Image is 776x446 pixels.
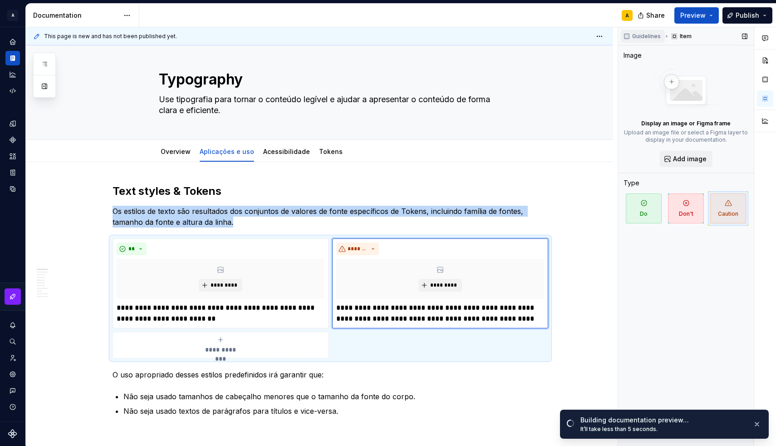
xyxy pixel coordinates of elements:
span: Guidelines [632,33,661,40]
div: Aplicações e uso [196,142,258,161]
span: Add image [673,154,707,164]
textarea: Typography [157,69,500,90]
div: It’ll take less than 5 seconds. [580,426,746,433]
span: Preview [680,11,706,20]
a: Storybook stories [5,165,20,180]
button: Share [633,7,671,24]
h2: Text styles & Tokens [113,184,548,198]
div: Type [624,178,639,188]
div: Overview [157,142,194,161]
p: O uso apropriado desses estilos predefinidos irá garantir que: [113,369,548,380]
button: Don't [666,191,706,226]
div: Acessibilidade [260,142,314,161]
a: Design tokens [5,116,20,131]
button: Notifications [5,318,20,332]
span: Do [626,193,662,223]
button: Do [624,191,664,226]
div: Documentation [33,11,119,20]
div: A [7,10,18,21]
p: Display an image or Figma frame [641,120,731,127]
p: Os estilos de texto são resultados dos conjuntos de valores de fonte específicos de Tokens, inclu... [113,206,548,228]
svg: Supernova Logo [8,429,17,438]
span: Share [646,11,665,20]
a: Acessibilidade [263,148,310,155]
a: Invite team [5,351,20,365]
a: Aplicações e uso [200,148,254,155]
button: Caution [708,191,748,226]
a: Components [5,133,20,147]
button: Guidelines [621,30,665,43]
a: Documentation [5,51,20,65]
button: A [2,5,24,25]
p: Não seja usado tamanhos de cabeçalho menores que o tamanho da fonte do corpo. [123,391,548,402]
div: Building documentation preview… [580,416,746,425]
a: Assets [5,149,20,164]
span: Caution [710,193,746,223]
a: Home [5,35,20,49]
button: Add image [660,151,712,167]
a: Analytics [5,67,20,82]
p: Não seja usado textos de parágrafos para títulos e vice-versa. [123,406,548,416]
button: Preview [674,7,719,24]
button: Contact support [5,383,20,398]
div: Tokens [315,142,346,161]
button: Publish [722,7,772,24]
a: Overview [161,148,191,155]
div: Image [624,51,642,60]
a: Tokens [319,148,343,155]
a: Data sources [5,182,20,196]
div: A [625,12,629,19]
a: Code automation [5,84,20,98]
button: Search ⌘K [5,334,20,349]
a: Settings [5,367,20,382]
span: Don't [668,193,704,223]
textarea: Use tipografia para tornar o conteúdo legível e ajudar a apresentar o conteúdo de forma clara e e... [157,92,500,118]
span: Publish [736,11,759,20]
span: This page is new and has not been published yet. [44,33,177,40]
p: Upload an image file or select a Figma layer to display in your documentation. [624,129,748,144]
